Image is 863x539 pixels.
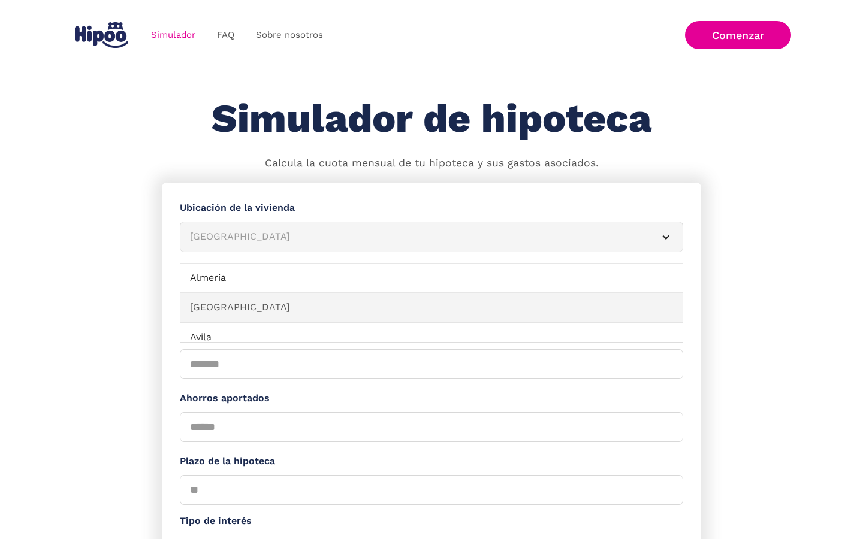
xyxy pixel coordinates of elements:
a: Comenzar [685,21,791,49]
a: Avila [180,323,683,353]
label: Ahorros aportados [180,391,683,406]
label: Plazo de la hipoteca [180,454,683,469]
h1: Simulador de hipoteca [212,97,651,141]
a: home [72,17,131,53]
a: FAQ [206,23,245,47]
label: Tipo de interés [180,514,683,529]
a: Almeria [180,264,683,293]
a: Sobre nosotros [245,23,334,47]
p: Calcula la cuota mensual de tu hipoteca y sus gastos asociados. [265,156,599,171]
label: Ubicación de la vivienda [180,201,683,216]
a: Simulador [140,23,206,47]
a: [GEOGRAPHIC_DATA] [180,293,683,323]
div: [GEOGRAPHIC_DATA] [190,229,644,244]
nav: [GEOGRAPHIC_DATA] [180,253,683,343]
article: [GEOGRAPHIC_DATA] [180,222,683,252]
